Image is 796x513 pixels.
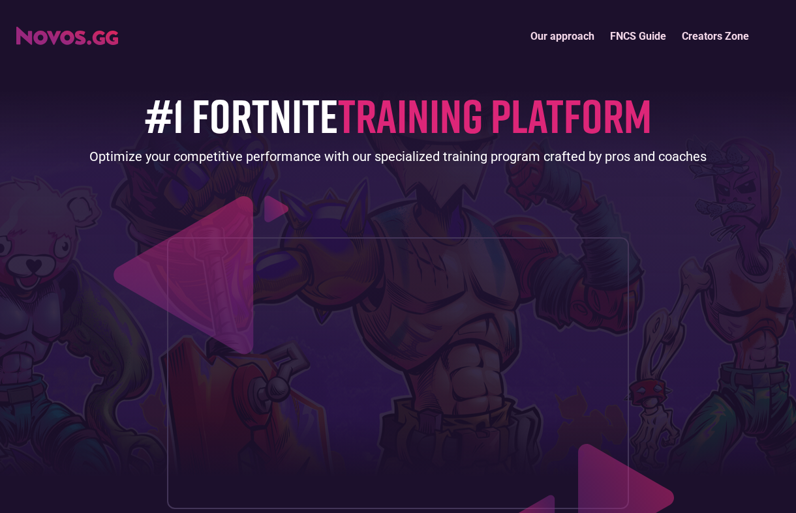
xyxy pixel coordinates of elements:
[523,22,602,50] a: Our approach
[178,248,618,498] iframe: Increase your placement in 14 days (Novos.gg)
[674,22,757,50] a: Creators Zone
[338,87,652,143] span: TRAINING PLATFORM
[16,22,118,45] a: home
[145,89,652,141] h1: #1 FORTNITE
[602,22,674,50] a: FNCS Guide
[89,147,707,166] div: Optimize your competitive performance with our specialized training program crafted by pros and c...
